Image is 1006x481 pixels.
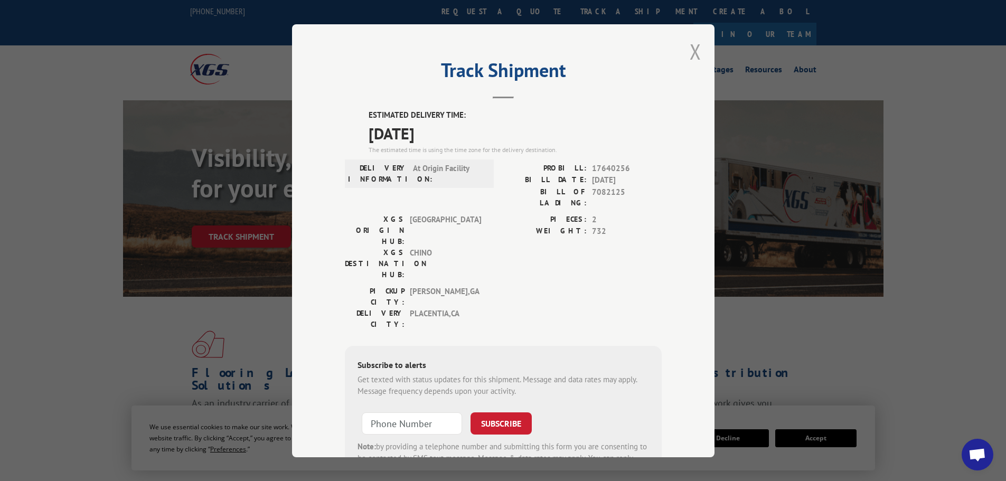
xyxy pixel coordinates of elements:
[592,174,662,186] span: [DATE]
[592,225,662,238] span: 732
[690,37,701,65] button: Close modal
[358,358,649,373] div: Subscribe to alerts
[503,225,587,238] label: WEIGHT:
[358,373,649,397] div: Get texted with status updates for this shipment. Message and data rates may apply. Message frequ...
[410,247,481,280] span: CHINO
[592,162,662,174] span: 17640256
[345,63,662,83] h2: Track Shipment
[413,162,484,184] span: At Origin Facility
[362,412,462,434] input: Phone Number
[471,412,532,434] button: SUBSCRIBE
[358,440,649,476] div: by providing a telephone number and submitting this form you are consenting to be contacted by SM...
[410,213,481,247] span: [GEOGRAPHIC_DATA]
[358,441,376,451] strong: Note:
[345,307,405,329] label: DELIVERY CITY:
[592,186,662,208] span: 7082125
[345,285,405,307] label: PICKUP CITY:
[410,285,481,307] span: [PERSON_NAME] , GA
[345,247,405,280] label: XGS DESTINATION HUB:
[503,162,587,174] label: PROBILL:
[962,439,993,470] div: Open chat
[503,213,587,225] label: PIECES:
[503,174,587,186] label: BILL DATE:
[369,109,662,121] label: ESTIMATED DELIVERY TIME:
[369,145,662,154] div: The estimated time is using the time zone for the delivery destination.
[410,307,481,329] span: PLACENTIA , CA
[503,186,587,208] label: BILL OF LADING:
[592,213,662,225] span: 2
[369,121,662,145] span: [DATE]
[348,162,408,184] label: DELIVERY INFORMATION:
[345,213,405,247] label: XGS ORIGIN HUB:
